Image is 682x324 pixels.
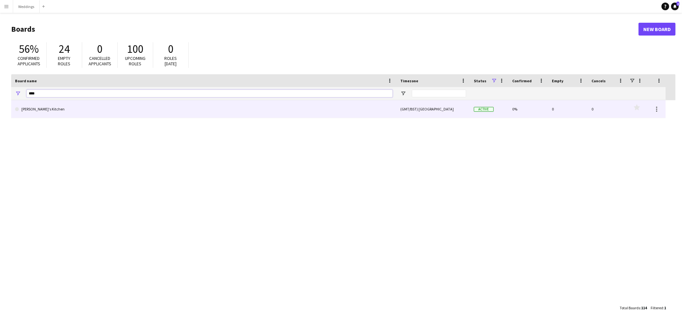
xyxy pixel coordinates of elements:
span: 114 [641,305,647,310]
span: Timezone [400,78,418,83]
button: Open Filter Menu [15,91,21,96]
a: 1 [671,3,679,10]
div: : [651,302,666,314]
div: 0 [548,100,588,118]
span: 1 [664,305,666,310]
span: 1 [677,2,679,6]
span: Total Boards [620,305,640,310]
input: Board name Filter Input [27,90,393,97]
span: Active [474,107,494,112]
span: Upcoming roles [125,55,145,67]
h1: Boards [11,24,639,34]
span: Status [474,78,486,83]
span: Cancelled applicants [89,55,111,67]
button: Open Filter Menu [400,91,406,96]
span: Confirmed [512,78,532,83]
a: [PERSON_NAME]'s Kitchen [15,100,393,118]
span: Cancels [592,78,606,83]
div: : [620,302,647,314]
span: 0 [97,42,103,56]
a: New Board [639,23,676,36]
div: (GMT/BST) [GEOGRAPHIC_DATA] [396,100,470,118]
span: 56% [19,42,39,56]
span: Filtered [651,305,663,310]
input: Timezone Filter Input [412,90,466,97]
span: 100 [127,42,144,56]
span: Empty [552,78,563,83]
div: 0% [508,100,548,118]
span: 24 [59,42,70,56]
span: 0 [168,42,174,56]
button: Weddings [13,0,40,13]
div: 0 [588,100,627,118]
span: Empty roles [58,55,71,67]
span: Board name [15,78,37,83]
span: Roles [DATE] [165,55,177,67]
span: Confirmed applicants [18,55,40,67]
